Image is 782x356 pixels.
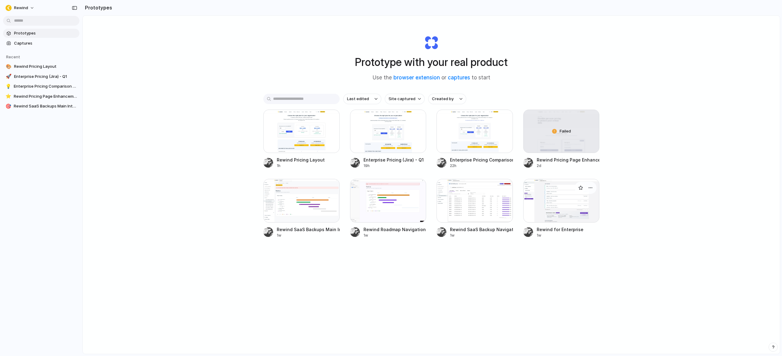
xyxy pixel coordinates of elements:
[537,157,600,163] div: Rewind Pricing Page Enhancement
[385,94,425,104] button: Site captured
[428,94,466,104] button: Created by
[537,233,583,238] div: 1w
[5,74,12,80] div: 🚀
[3,72,79,81] a: 🚀Enterprise Pricing (Jira) - Q1
[3,92,79,101] a: ⭐Rewind Pricing Page Enhancement
[373,74,490,82] span: Use the or to start
[350,110,426,169] a: Enterprise Pricing (Jira) - Q1Enterprise Pricing (Jira) - Q119h
[437,110,513,169] a: Enterprise Pricing Comparison - Further VisionEnterprise Pricing Comparison - Further Vision22h
[364,233,426,238] div: 1w
[448,74,470,81] a: captures
[364,226,426,233] div: Rewind Roadmap Navigation Integration
[355,54,508,70] h1: Prototype with your real product
[3,3,38,13] button: Rewind
[6,54,20,59] span: Recent
[14,64,77,70] span: Rewind Pricing Layout
[450,163,513,169] div: 22h
[277,226,340,233] div: Rewind SaaS Backups Main Interface
[3,82,79,91] a: 💡Enterprise Pricing Comparison - Further Vision
[347,96,369,102] span: Last edited
[560,128,571,134] span: Failed
[82,4,112,11] h2: Prototypes
[14,93,77,100] span: Rewind Pricing Page Enhancement
[523,179,600,238] a: Rewind for EnterpriseRewind for Enterprise1w
[5,103,11,109] div: 🎯
[523,110,600,169] a: Rewind Pricing Page EnhancementFailedRewind Pricing Page Enhancement2d
[5,64,12,70] div: 🎨
[537,226,583,233] div: Rewind for Enterprise
[277,157,325,163] div: Rewind Pricing Layout
[393,74,440,81] a: browser extension
[5,93,11,100] div: ⭐
[14,30,77,36] span: Prototypes
[364,163,424,169] div: 19h
[437,179,513,238] a: Rewind SaaS Backup Navigation ButtonRewind SaaS Backup Navigation Button1w
[3,102,79,111] a: 🎯Rewind SaaS Backups Main Interface
[3,29,79,38] a: Prototypes
[14,83,77,89] span: Enterprise Pricing Comparison - Further Vision
[537,163,600,169] div: 2d
[263,110,340,169] a: Rewind Pricing LayoutRewind Pricing Layout1h
[3,39,79,48] a: Captures
[350,179,426,238] a: Rewind Roadmap Navigation IntegrationRewind Roadmap Navigation Integration1w
[5,83,11,89] div: 💡
[277,163,325,169] div: 1h
[450,233,513,238] div: 1w
[432,96,454,102] span: Created by
[277,233,340,238] div: 1w
[3,62,79,71] a: 🎨Rewind Pricing Layout
[14,103,77,109] span: Rewind SaaS Backups Main Interface
[364,157,424,163] div: Enterprise Pricing (Jira) - Q1
[14,40,77,46] span: Captures
[14,74,77,80] span: Enterprise Pricing (Jira) - Q1
[450,157,513,163] div: Enterprise Pricing Comparison - Further Vision
[343,94,381,104] button: Last edited
[14,5,28,11] span: Rewind
[450,226,513,233] div: Rewind SaaS Backup Navigation Button
[263,179,340,238] a: Rewind SaaS Backups Main InterfaceRewind SaaS Backups Main Interface1w
[389,96,415,102] span: Site captured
